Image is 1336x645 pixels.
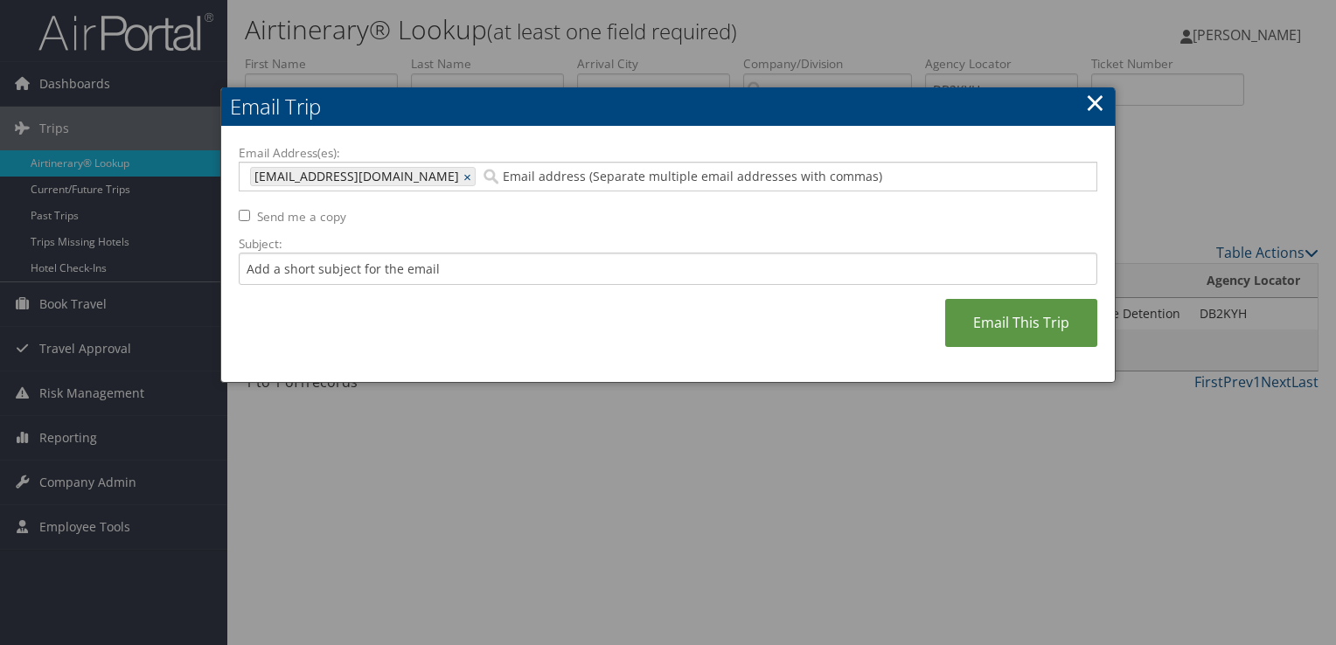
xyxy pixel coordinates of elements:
a: Email This Trip [945,299,1097,347]
span: [EMAIL_ADDRESS][DOMAIN_NAME] [251,168,459,185]
label: Send me a copy [257,208,346,225]
label: Email Address(es): [239,144,1097,162]
label: Subject: [239,235,1097,253]
a: × [463,168,475,185]
input: Add a short subject for the email [239,253,1097,285]
h2: Email Trip [221,87,1115,126]
a: × [1085,85,1105,120]
input: Email address (Separate multiple email addresses with commas) [480,168,1063,185]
